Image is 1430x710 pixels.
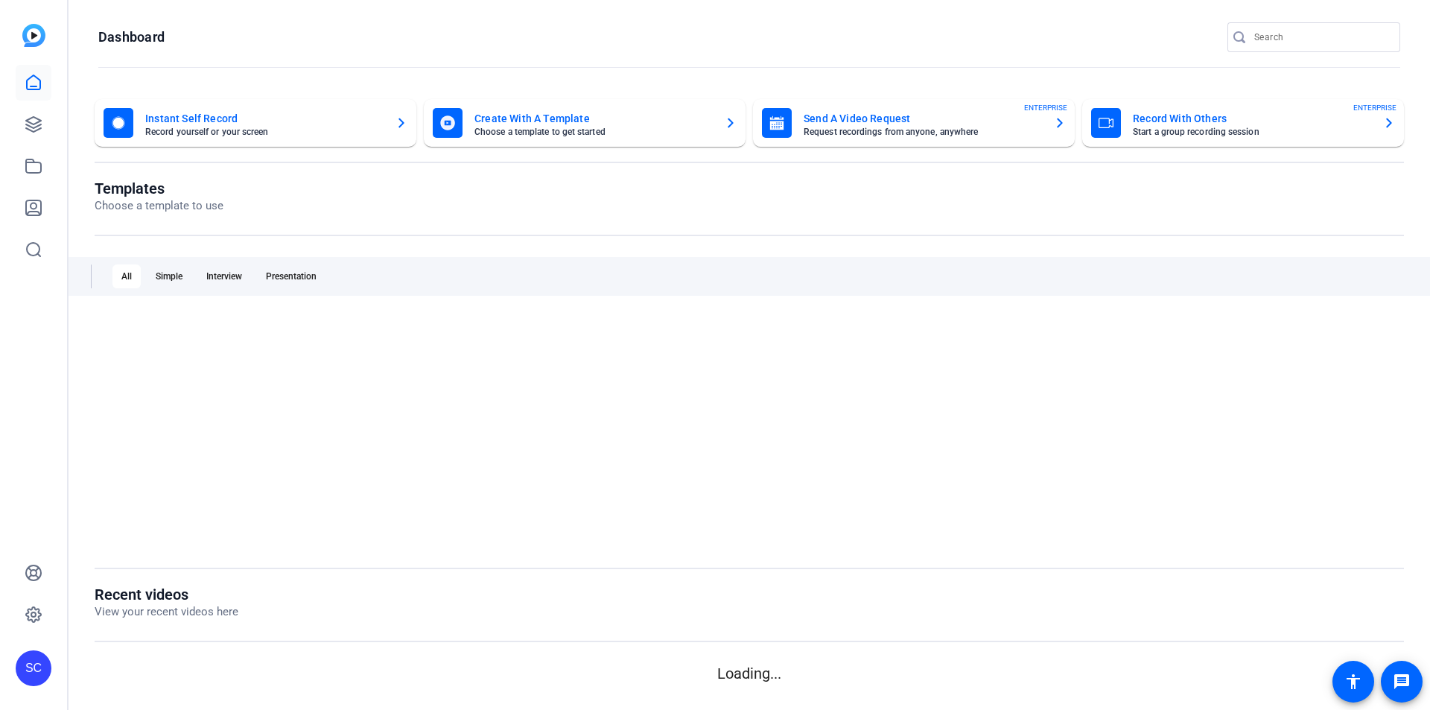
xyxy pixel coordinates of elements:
mat-card-title: Instant Self Record [145,110,384,127]
button: Create With A TemplateChoose a template to get started [424,99,746,147]
div: Simple [147,264,191,288]
button: Send A Video RequestRequest recordings from anyone, anywhereENTERPRISE [753,99,1075,147]
mat-card-subtitle: Start a group recording session [1133,127,1371,136]
h1: Templates [95,180,223,197]
mat-card-subtitle: Record yourself or your screen [145,127,384,136]
mat-card-subtitle: Choose a template to get started [474,127,713,136]
mat-card-title: Create With A Template [474,110,713,127]
span: ENTERPRISE [1353,102,1396,113]
mat-card-title: Send A Video Request [804,110,1042,127]
div: SC [16,650,51,686]
mat-icon: accessibility [1344,673,1362,691]
h1: Dashboard [98,28,165,46]
p: View your recent videos here [95,603,238,621]
div: Presentation [257,264,325,288]
button: Record With OthersStart a group recording sessionENTERPRISE [1082,99,1404,147]
img: blue-gradient.svg [22,24,45,47]
div: Interview [197,264,251,288]
input: Search [1254,28,1388,46]
p: Loading... [95,662,1404,685]
div: All [112,264,141,288]
h1: Recent videos [95,586,238,603]
mat-icon: message [1393,673,1411,691]
mat-card-title: Record With Others [1133,110,1371,127]
mat-card-subtitle: Request recordings from anyone, anywhere [804,127,1042,136]
span: ENTERPRISE [1024,102,1067,113]
p: Choose a template to use [95,197,223,215]
button: Instant Self RecordRecord yourself or your screen [95,99,416,147]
